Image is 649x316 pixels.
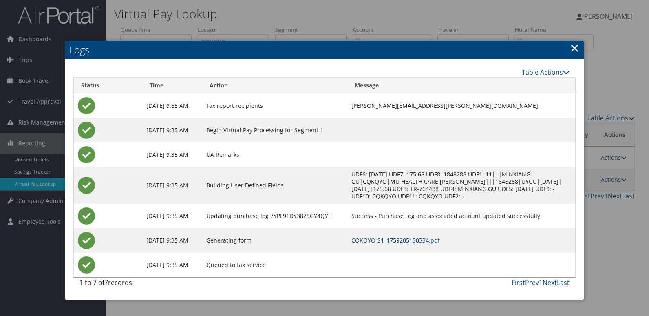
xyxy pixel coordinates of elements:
[351,236,440,244] a: CQKQYO-S1_1759205130334.pdf
[557,278,570,287] a: Last
[142,118,202,142] td: [DATE] 9:35 AM
[65,41,584,59] h2: Logs
[570,40,579,56] a: Close
[79,278,193,292] div: 1 to 7 of records
[142,228,202,253] td: [DATE] 9:35 AM
[142,142,202,167] td: [DATE] 9:35 AM
[347,78,575,93] th: Message: activate to sort column ascending
[142,204,202,228] td: [DATE] 9:35 AM
[142,93,202,118] td: [DATE] 9:55 AM
[202,253,347,277] td: Queued to fax service
[142,253,202,277] td: [DATE] 9:35 AM
[202,118,347,142] td: Begin Virtual Pay Processing for Segment 1
[202,78,347,93] th: Action: activate to sort column ascending
[539,278,543,287] a: 1
[525,278,539,287] a: Prev
[202,167,347,204] td: Building User Defined Fields
[347,167,575,204] td: UDF6: [DATE] UDF7: 175.68 UDF8: 1848288 UDF1: 11|||MINXIANG GU|CQKQYO|MU HEALTH CARE [PERSON_NAME...
[74,78,142,93] th: Status: activate to sort column ascending
[347,204,575,228] td: Success - Purchase Log and associated account updated successfully.
[512,278,525,287] a: First
[543,278,557,287] a: Next
[202,204,347,228] td: Updating purchase log 7YPL91DY38ZSGY4QYF
[202,142,347,167] td: UA Remarks
[202,93,347,118] td: Fax report recipients
[142,78,202,93] th: Time: activate to sort column ascending
[142,167,202,204] td: [DATE] 9:35 AM
[522,68,570,77] a: Table Actions
[347,93,575,118] td: [PERSON_NAME][EMAIL_ADDRESS][PERSON_NAME][DOMAIN_NAME]
[202,228,347,253] td: Generating form
[104,278,108,287] span: 7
